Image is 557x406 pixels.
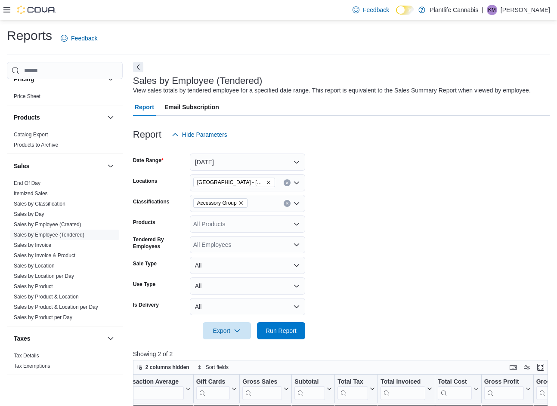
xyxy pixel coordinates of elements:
[396,6,414,15] input: Dark Mode
[105,74,116,84] button: Pricing
[168,126,231,143] button: Hide Parameters
[14,132,48,138] a: Catalog Export
[266,326,297,335] span: Run Report
[14,93,40,100] span: Price Sheet
[14,191,48,197] a: Itemized Sales
[438,378,478,400] button: Total Cost
[7,129,123,154] div: Products
[14,162,30,170] h3: Sales
[133,129,161,140] h3: Report
[293,221,300,228] button: Open list of options
[487,5,497,15] div: Kati Michalec
[14,211,44,218] span: Sales by Day
[120,378,183,386] div: Transaction Average
[145,364,189,371] span: 2 columns hidden
[14,314,72,321] span: Sales by Product per Day
[133,219,155,226] label: Products
[482,5,483,15] p: |
[7,351,123,375] div: Taxes
[197,199,237,207] span: Accessory Group
[284,200,291,207] button: Clear input
[133,281,155,288] label: Use Type
[484,378,524,400] div: Gross Profit
[14,200,65,207] span: Sales by Classification
[135,98,154,116] span: Report
[294,378,332,400] button: Subtotal
[14,75,34,83] h3: Pricing
[438,378,471,400] div: Total Cost
[105,333,116,344] button: Taxes
[14,231,84,238] span: Sales by Employee (Tendered)
[105,161,116,171] button: Sales
[194,362,232,372] button: Sort fields
[14,221,81,228] span: Sales by Employee (Created)
[242,378,282,386] div: Gross Sales
[488,5,496,15] span: KM
[337,378,375,400] button: Total Tax
[14,142,58,148] a: Products to Archive
[337,378,368,400] div: Total Tax
[14,363,50,369] a: Tax Exemptions
[522,362,532,372] button: Display options
[14,273,74,279] a: Sales by Location per Day
[14,180,40,186] a: End Of Day
[349,1,393,18] a: Feedback
[196,378,230,400] div: Gift Card Sales
[14,352,39,359] span: Tax Details
[14,180,40,187] span: End Of Day
[190,277,305,295] button: All
[14,262,55,269] span: Sales by Location
[7,178,123,326] div: Sales
[7,91,123,105] div: Pricing
[196,378,230,386] div: Gift Cards
[14,304,98,310] a: Sales by Product & Location per Day
[337,378,368,386] div: Total Tax
[284,179,291,186] button: Clear input
[293,179,300,186] button: Open list of options
[381,378,432,400] button: Total Invoiced
[14,75,104,83] button: Pricing
[501,5,550,15] p: [PERSON_NAME]
[14,314,72,320] a: Sales by Product per Day
[242,378,289,400] button: Gross Sales
[120,378,183,400] div: Transaction Average
[14,242,51,249] span: Sales by Invoice
[196,378,237,400] button: Gift Cards
[190,154,305,171] button: [DATE]
[257,322,305,339] button: Run Report
[293,200,300,207] button: Open list of options
[14,273,74,280] span: Sales by Location per Day
[381,378,425,386] div: Total Invoiced
[438,378,471,386] div: Total Cost
[164,98,219,116] span: Email Subscription
[14,283,53,290] span: Sales by Product
[14,283,53,289] a: Sales by Product
[14,211,44,217] a: Sales by Day
[14,232,84,238] a: Sales by Employee (Tendered)
[508,362,518,372] button: Keyboard shortcuts
[133,62,143,72] button: Next
[206,364,229,371] span: Sort fields
[133,157,164,164] label: Date Range
[133,236,186,250] label: Tendered By Employees
[133,86,531,95] div: View sales totals by tendered employee for a specified date range. This report is equivalent to t...
[133,260,157,267] label: Sale Type
[14,293,79,300] span: Sales by Product & Location
[14,353,39,359] a: Tax Details
[71,34,97,43] span: Feedback
[535,362,546,372] button: Enter fullscreen
[7,27,52,44] h1: Reports
[133,301,159,308] label: Is Delivery
[14,334,31,343] h3: Taxes
[133,178,158,185] label: Locations
[190,298,305,315] button: All
[14,93,40,99] a: Price Sheet
[14,294,79,300] a: Sales by Product & Location
[182,130,227,139] span: Hide Parameters
[133,76,263,86] h3: Sales by Employee (Tendered)
[120,378,190,400] button: Transaction Average
[14,252,75,259] span: Sales by Invoice & Product
[14,242,51,248] a: Sales by Invoice
[208,322,246,339] span: Export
